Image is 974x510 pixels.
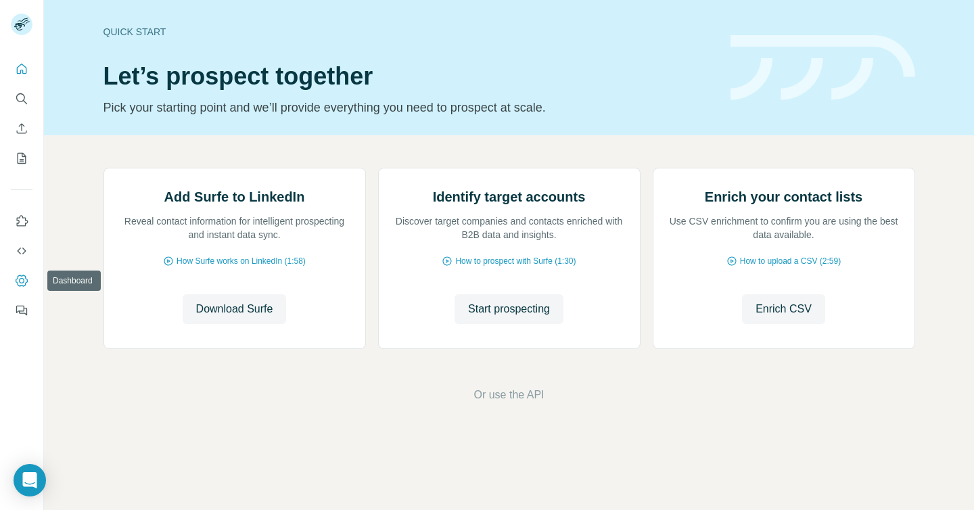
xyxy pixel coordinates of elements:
button: Start prospecting [455,294,563,324]
div: Quick start [103,25,714,39]
h1: Let’s prospect together [103,63,714,90]
p: Pick your starting point and we’ll provide everything you need to prospect at scale. [103,98,714,117]
button: Enrich CSV [11,116,32,141]
button: Or use the API [473,387,544,403]
span: Download Surfe [196,301,273,317]
span: Enrich CSV [756,301,812,317]
button: Search [11,87,32,111]
button: Enrich CSV [742,294,825,324]
button: Quick start [11,57,32,81]
span: How to upload a CSV (2:59) [740,255,841,267]
button: Dashboard [11,269,32,293]
div: Open Intercom Messenger [14,464,46,496]
button: Use Surfe on LinkedIn [11,209,32,233]
h2: Identify target accounts [433,187,586,206]
button: My lists [11,146,32,170]
p: Use CSV enrichment to confirm you are using the best data available. [667,214,901,241]
p: Reveal contact information for intelligent prospecting and instant data sync. [118,214,352,241]
h2: Enrich your contact lists [705,187,862,206]
span: How to prospect with Surfe (1:30) [455,255,576,267]
p: Discover target companies and contacts enriched with B2B data and insights. [392,214,626,241]
img: banner [730,35,915,101]
button: Use Surfe API [11,239,32,263]
button: Download Surfe [183,294,287,324]
span: How Surfe works on LinkedIn (1:58) [177,255,306,267]
span: Start prospecting [468,301,550,317]
h2: Add Surfe to LinkedIn [164,187,305,206]
button: Feedback [11,298,32,323]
